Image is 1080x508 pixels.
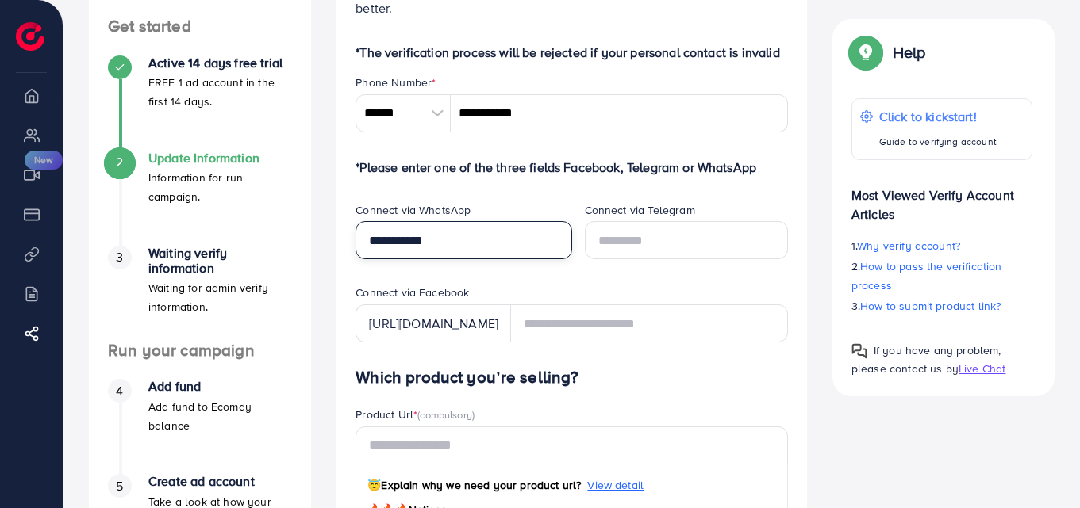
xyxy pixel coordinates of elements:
[116,248,123,266] span: 3
[356,304,511,342] div: [URL][DOMAIN_NAME]
[148,278,292,316] p: Waiting for admin verify information.
[89,17,311,36] h4: Get started
[116,153,123,171] span: 2
[860,298,1001,314] span: How to submit product link?
[367,477,381,493] span: 😇
[959,361,1005,376] span: Live Chat
[851,257,1032,295] p: 2.
[89,379,311,474] li: Add fund
[356,158,788,177] p: *Please enter one of the three fields Facebook, Telegram or WhatsApp
[851,343,867,359] img: Popup guide
[356,407,475,422] label: Product Url
[16,22,44,51] img: logo
[148,168,292,206] p: Information for run campaign.
[356,43,788,62] p: *The verification process will be rejected if your personal contact is invalid
[148,397,292,435] p: Add fund to Ecomdy balance
[116,382,123,400] span: 4
[89,151,311,246] li: Update Information
[356,285,469,300] label: Connect via Facebook
[356,368,788,388] h4: Which product you’re selling?
[857,238,960,254] span: Why verify account?
[356,202,471,218] label: Connect via WhatsApp
[148,55,292,71] h4: Active 14 days free trial
[851,38,880,67] img: Popup guide
[116,477,123,495] span: 5
[148,379,292,394] h4: Add fund
[89,246,311,341] li: Waiting verify information
[585,202,695,218] label: Connect via Telegram
[148,246,292,276] h4: Waiting verify information
[851,296,1032,315] p: 3.
[367,477,581,493] span: Explain why we need your product url?
[851,342,1001,376] span: If you have any problem, please contact us by
[148,73,292,111] p: FREE 1 ad account in the first 14 days.
[417,407,475,422] span: (compulsory)
[148,474,292,489] h4: Create ad account
[89,55,311,151] li: Active 14 days free trial
[851,258,1002,293] span: How to pass the verification process
[879,132,997,151] p: Guide to verifying account
[851,173,1032,223] p: Most Viewed Verify Account Articles
[587,477,644,493] span: View detail
[879,107,997,126] p: Click to kickstart!
[851,236,1032,255] p: 1.
[89,341,311,361] h4: Run your campaign
[356,74,436,90] label: Phone Number
[148,151,292,166] h4: Update Information
[1013,437,1068,496] iframe: Chat
[893,43,926,62] p: Help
